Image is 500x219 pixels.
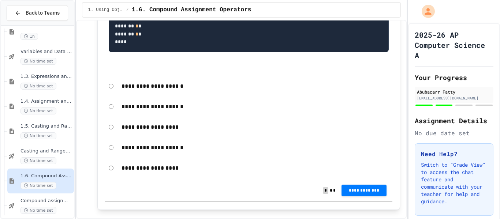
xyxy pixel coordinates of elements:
[415,116,493,126] h2: Assignment Details
[88,7,123,13] span: 1. Using Objects and Methods
[415,72,493,83] h2: Your Progress
[20,98,72,105] span: 1.4. Assignment and Input
[20,182,56,189] span: No time set
[20,173,72,179] span: 1.6. Compound Assignment Operators
[132,5,251,14] span: 1.6. Compound Assignment Operators
[20,83,56,90] span: No time set
[20,49,72,55] span: Variables and Data Types - Quiz
[126,7,129,13] span: /
[7,5,68,21] button: Back to Teams
[417,88,491,95] div: Abubacarr Fatty
[415,129,493,137] div: No due date set
[20,148,72,154] span: Casting and Ranges of variables - Quiz
[20,33,38,40] span: 1h
[415,30,493,60] h1: 2025-26 AP Computer Science A
[20,73,72,80] span: 1.3. Expressions and Output [New]
[20,58,56,65] span: No time set
[20,123,72,129] span: 1.5. Casting and Ranges of Values
[20,132,56,139] span: No time set
[421,161,487,205] p: Switch to "Grade View" to access the chat feature and communicate with your teacher for help and ...
[20,107,56,114] span: No time set
[417,95,491,101] div: [EMAIL_ADDRESS][DOMAIN_NAME]
[26,9,60,17] span: Back to Teams
[421,150,487,158] h3: Need Help?
[20,157,56,164] span: No time set
[414,3,437,20] div: My Account
[20,207,56,214] span: No time set
[20,198,72,204] span: Compound assignment operators - Quiz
